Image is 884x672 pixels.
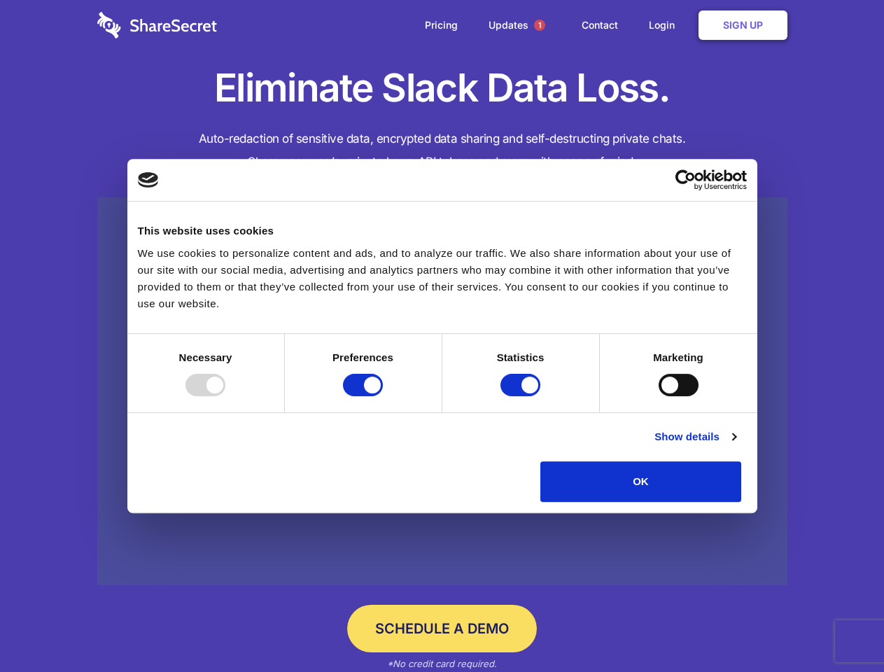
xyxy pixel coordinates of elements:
div: This website uses cookies [138,223,747,239]
strong: Preferences [332,351,393,363]
a: Show details [654,428,736,445]
div: We use cookies to personalize content and ads, and to analyze our traffic. We also share informat... [138,245,747,312]
a: Login [635,3,696,47]
a: Wistia video thumbnail [97,197,787,586]
a: Usercentrics Cookiebot - opens in a new window [624,169,747,190]
h4: Auto-redaction of sensitive data, encrypted data sharing and self-destructing private chats. Shar... [97,127,787,174]
strong: Marketing [653,351,703,363]
strong: Statistics [497,351,545,363]
a: Schedule a Demo [347,605,537,652]
a: Pricing [411,3,472,47]
span: 1 [534,20,545,31]
img: logo [138,172,159,188]
h1: Eliminate Slack Data Loss. [97,63,787,113]
button: OK [540,461,741,502]
em: *No credit card required. [387,658,497,669]
strong: Necessary [179,351,232,363]
a: Contact [568,3,632,47]
a: Sign Up [699,10,787,40]
img: logo-wordmark-white-trans-d4663122ce5f474addd5e946df7df03e33cb6a1c49d2221995e7729f52c070b2.svg [97,12,217,38]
